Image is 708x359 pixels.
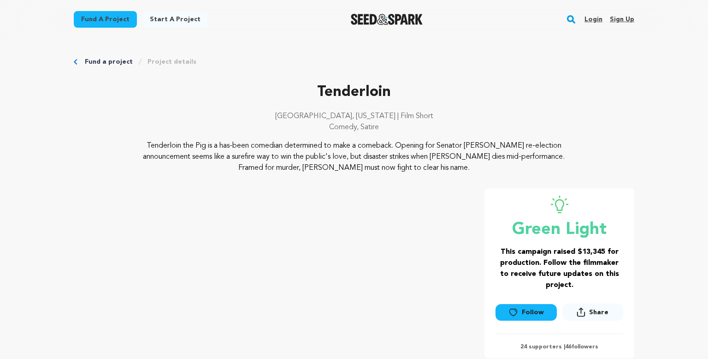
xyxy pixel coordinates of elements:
[589,308,608,317] span: Share
[142,11,208,28] a: Start a project
[351,14,423,25] a: Seed&Spark Homepage
[562,304,623,321] button: Share
[496,246,623,291] h3: This campaign raised $13,345 for production. Follow the filmmaker to receive future updates on th...
[351,14,423,25] img: Seed&Spark Logo Dark Mode
[584,12,602,27] a: Login
[74,81,634,103] p: Tenderloin
[496,343,623,351] p: 24 supporters | followers
[610,12,634,27] a: Sign up
[562,304,623,324] span: Share
[565,344,572,350] span: 46
[85,57,133,66] a: Fund a project
[74,122,634,133] p: Comedy, Satire
[74,11,137,28] a: Fund a project
[496,304,556,321] a: Follow
[74,111,634,122] p: [GEOGRAPHIC_DATA], [US_STATE] | Film Short
[496,221,623,239] p: Green Light
[130,140,578,174] p: Tenderloin the Pig is a has-been comedian determined to make a comeback. Opening for Senator [PER...
[147,57,196,66] a: Project details
[74,57,634,66] div: Breadcrumb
